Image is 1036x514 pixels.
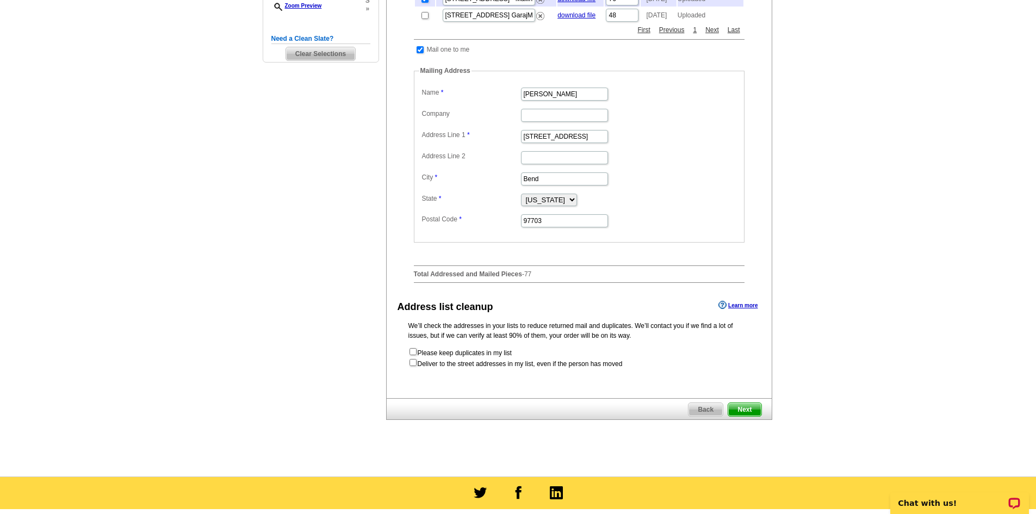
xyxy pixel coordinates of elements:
span: 77 [524,270,531,278]
label: Company [422,109,520,119]
a: download file [557,11,595,19]
img: delete.png [536,12,544,20]
strong: Total Addressed and Mailed Pieces [414,270,522,278]
a: Zoom Preview [271,3,322,9]
div: Address list cleanup [398,300,493,314]
label: Address Line 2 [422,151,520,161]
h5: Need a Clean Slate? [271,34,370,44]
label: City [422,172,520,182]
td: [DATE] [641,8,676,23]
form: Please keep duplicates in my list Deliver to the street addresses in my list, even if the person ... [408,347,750,369]
span: Clear Selections [286,47,355,60]
a: Remove this list [536,10,544,17]
legend: Mailing Address [419,66,472,76]
label: State [422,194,520,203]
a: Last [725,25,743,35]
span: » [365,5,370,13]
label: Postal Code [422,214,520,224]
span: Next [728,403,761,416]
a: Next [703,25,722,35]
a: 1 [690,25,699,35]
label: Name [422,88,520,97]
td: Mail one to me [426,44,470,55]
a: First [635,25,653,35]
td: Uploaded [678,8,743,23]
a: Learn more [718,301,758,309]
p: We’ll check the addresses in your lists to reduce returned mail and duplicates. We’ll contact you... [408,321,750,340]
iframe: LiveChat chat widget [883,480,1036,514]
span: Back [688,403,723,416]
a: Back [688,402,723,417]
label: Address Line 1 [422,130,520,140]
a: Previous [656,25,687,35]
